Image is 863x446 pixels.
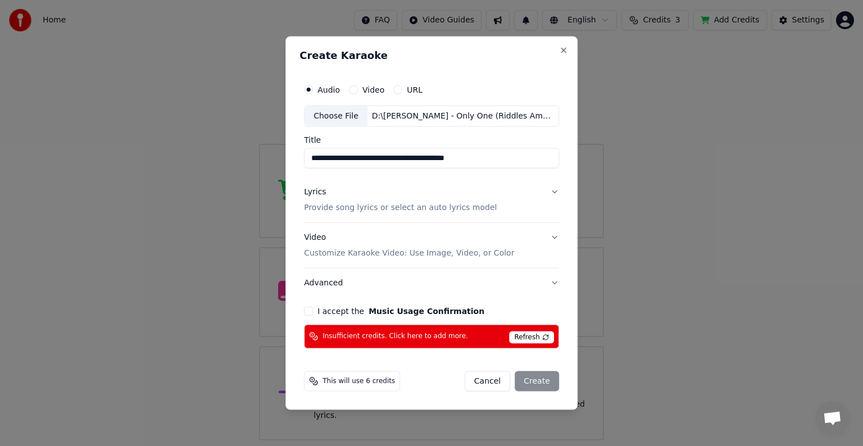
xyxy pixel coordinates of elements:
span: Insufficient credits. Click here to add more. [323,332,468,341]
label: Video [362,86,384,94]
label: I accept the [317,307,484,315]
button: LyricsProvide song lyrics or select an auto lyrics model [304,178,559,222]
div: Video [304,232,514,259]
button: Advanced [304,268,559,297]
label: URL [407,86,423,94]
button: I accept the [369,307,484,315]
button: VideoCustomize Karaoke Video: Use Image, Video, or Color [304,223,559,268]
div: Lyrics [304,186,326,198]
span: This will use 6 credits [323,376,395,385]
label: Title [304,136,559,144]
p: Provide song lyrics or select an auto lyrics model [304,202,497,213]
button: Cancel [465,371,510,391]
p: Customize Karaoke Video: Use Image, Video, or Color [304,247,514,258]
label: Audio [317,86,340,94]
span: Refresh [509,331,553,343]
div: D:\[PERSON_NAME] - Only One (Riddles Amapiano Mix).mp3 [367,111,558,122]
h2: Create Karaoke [299,51,564,61]
div: Choose File [305,106,367,126]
